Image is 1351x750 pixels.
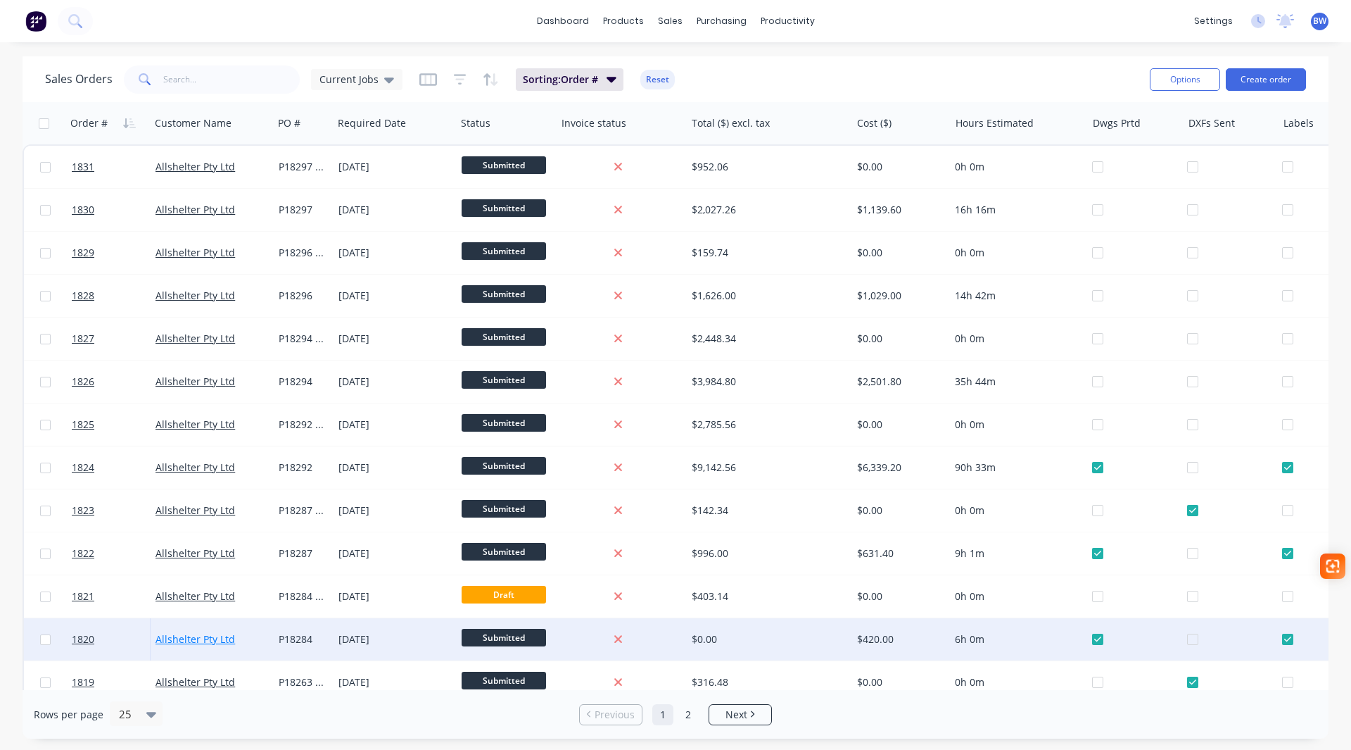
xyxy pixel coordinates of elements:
[692,418,838,432] div: $2,785.56
[338,289,450,303] div: [DATE]
[72,532,156,575] a: 1822
[72,232,156,274] a: 1829
[1226,68,1306,91] button: Create order
[70,116,108,130] div: Order #
[462,199,546,217] span: Submitted
[72,375,94,389] span: 1826
[72,418,94,432] span: 1825
[72,189,156,231] a: 1830
[692,160,838,174] div: $952.06
[725,708,747,722] span: Next
[338,418,450,432] div: [DATE]
[955,675,1074,689] div: 0h 0m
[461,116,490,130] div: Status
[857,546,939,561] div: $631.40
[523,73,598,87] span: Sorting: Order #
[279,332,325,346] div: P18294 Plates
[279,675,325,689] div: P18263 Plates
[72,632,94,646] span: 1820
[72,675,94,689] span: 1819
[462,586,546,604] span: Draft
[857,504,939,518] div: $0.00
[955,289,1074,303] div: 14h 42m
[692,461,838,475] div: $9,142.56
[338,332,450,346] div: [DATE]
[955,461,1074,475] div: 90h 33m
[692,504,838,518] div: $142.34
[338,203,450,217] div: [DATE]
[462,328,546,346] span: Submitted
[692,589,838,604] div: $403.14
[338,461,450,475] div: [DATE]
[955,160,1074,174] div: 0h 0m
[72,589,94,604] span: 1821
[956,116,1034,130] div: Hours Estimated
[338,116,406,130] div: Required Date
[692,675,838,689] div: $316.48
[279,160,325,174] div: P18297 Plates
[156,246,235,259] a: Allshelter Pty Ltd
[72,203,94,217] span: 1830
[573,704,778,725] ul: Pagination
[462,672,546,689] span: Submitted
[678,704,699,725] a: Page 2
[857,461,939,475] div: $6,339.20
[156,461,235,474] a: Allshelter Pty Ltd
[462,629,546,646] span: Submitted
[692,116,770,130] div: Total ($) excl. tax
[857,203,939,217] div: $1,139.60
[156,546,235,560] a: Allshelter Pty Ltd
[955,246,1074,260] div: 0h 0m
[692,546,838,561] div: $996.00
[72,404,156,446] a: 1825
[279,589,325,604] div: P18284 Plates
[955,546,1074,561] div: 9h 1m
[156,632,235,646] a: Allshelter Pty Ltd
[955,375,1074,389] div: 35h 44m
[1187,11,1240,32] div: settings
[955,589,1074,604] div: 0h 0m
[338,675,450,689] div: [DATE]
[595,708,635,722] span: Previous
[72,504,94,518] span: 1823
[692,332,838,346] div: $2,448.34
[462,242,546,260] span: Submitted
[72,160,94,174] span: 1831
[1188,116,1235,130] div: DXFs Sent
[652,704,673,725] a: Page 1 is your current page
[338,504,450,518] div: [DATE]
[692,203,838,217] div: $2,027.26
[692,289,838,303] div: $1,626.00
[338,160,450,174] div: [DATE]
[278,116,300,130] div: PO #
[640,70,675,89] button: Reset
[462,285,546,303] span: Submitted
[955,332,1074,346] div: 0h 0m
[462,156,546,174] span: Submitted
[857,332,939,346] div: $0.00
[1313,15,1326,27] span: BW
[857,632,939,646] div: $420.00
[279,418,325,432] div: P18292 Plates
[1150,68,1220,91] button: Options
[562,116,626,130] div: Invoice status
[72,546,94,561] span: 1822
[156,160,235,173] a: Allshelter Pty Ltd
[279,203,325,217] div: P18297
[857,375,939,389] div: $2,501.80
[580,708,642,722] a: Previous page
[857,116,892,130] div: Cost ($)
[690,11,754,32] div: purchasing
[709,708,771,722] a: Next page
[279,375,325,389] div: P18294
[72,446,156,489] a: 1824
[72,575,156,618] a: 1821
[72,146,156,188] a: 1831
[319,72,379,87] span: Current Jobs
[338,632,450,646] div: [DATE]
[857,418,939,432] div: $0.00
[72,246,94,260] span: 1829
[462,371,546,389] span: Submitted
[462,543,546,561] span: Submitted
[857,246,939,260] div: $0.00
